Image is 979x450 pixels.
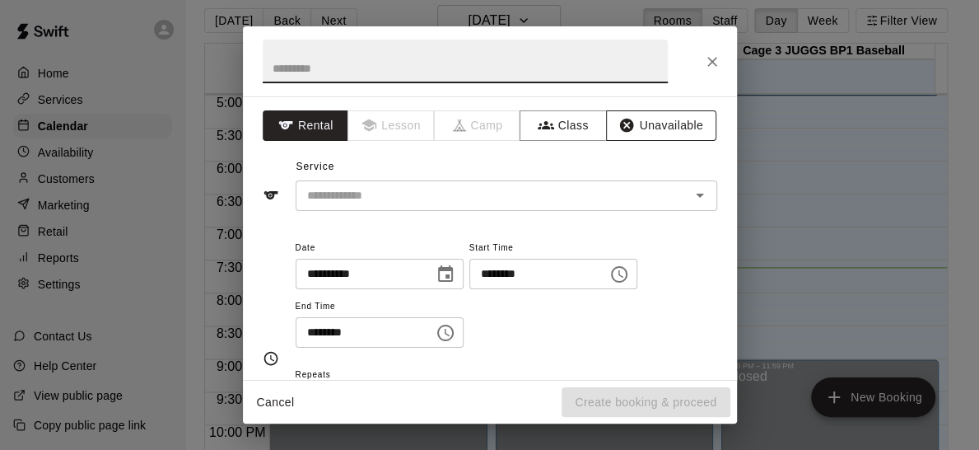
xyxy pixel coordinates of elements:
[263,350,279,367] svg: Timing
[296,161,334,172] span: Service
[435,110,521,141] span: Camps can only be created in the Services page
[603,258,636,291] button: Choose time, selected time is 8:00 PM
[429,316,462,349] button: Choose time, selected time is 9:00 PM
[606,110,716,141] button: Unavailable
[348,110,435,141] span: Lessons must be created in the Services page first
[249,387,302,418] button: Cancel
[469,237,637,260] span: Start Time
[296,364,396,387] span: Repeats
[429,258,462,291] button: Choose date, selected date is Sep 16, 2025
[296,237,464,260] span: Date
[296,296,464,318] span: End Time
[697,47,727,77] button: Close
[263,187,279,204] svg: Service
[688,184,711,207] button: Open
[520,110,606,141] button: Class
[263,110,349,141] button: Rental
